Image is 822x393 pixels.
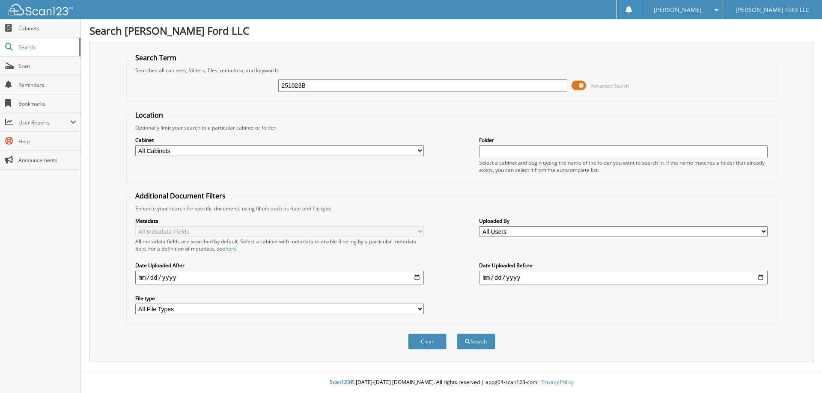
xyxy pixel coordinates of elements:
button: Search [457,334,495,349]
legend: Search Term [131,53,181,62]
input: start [135,271,424,284]
span: [PERSON_NAME] [654,7,702,12]
a: here [225,245,236,252]
button: Clear [408,334,447,349]
span: Announcements [18,157,76,164]
span: Scan [18,62,76,70]
label: Date Uploaded After [135,262,424,269]
legend: Additional Document Filters [131,191,230,201]
span: Bookmarks [18,100,76,107]
h1: Search [PERSON_NAME] Ford LLC [89,24,813,38]
span: [PERSON_NAME] Ford LLC [736,7,810,12]
div: All metadata fields are searched by default. Select a cabinet with metadata to enable filtering b... [135,238,424,252]
span: Scan123 [330,378,350,386]
label: Uploaded By [479,217,768,225]
div: © [DATE]-[DATE] [DOMAIN_NAME]. All rights reserved | appg04-scan123-com | [81,372,822,393]
div: Searches all cabinets, folders, files, metadata, and keywords [131,67,772,74]
label: Metadata [135,217,424,225]
span: Help [18,138,76,145]
a: Privacy Policy [542,378,574,386]
div: Enhance your search for specific documents using filters such as date and file type. [131,205,772,212]
span: Cabinets [18,25,76,32]
label: Folder [479,136,768,144]
span: Advanced Search [591,83,629,89]
span: Reminders [18,81,76,89]
img: scan123-logo-white.svg [9,4,73,15]
div: Select a cabinet and begin typing the name of the folder you want to search in. If the name match... [479,159,768,174]
div: Optionally limit your search to a particular cabinet or folder [131,124,772,131]
legend: Location [131,110,167,120]
label: File type [135,295,424,302]
span: User Reports [18,119,70,126]
iframe: Chat Widget [779,352,822,393]
label: Cabinet [135,136,424,144]
input: end [479,271,768,284]
span: Search [18,44,75,51]
label: Date Uploaded Before [479,262,768,269]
